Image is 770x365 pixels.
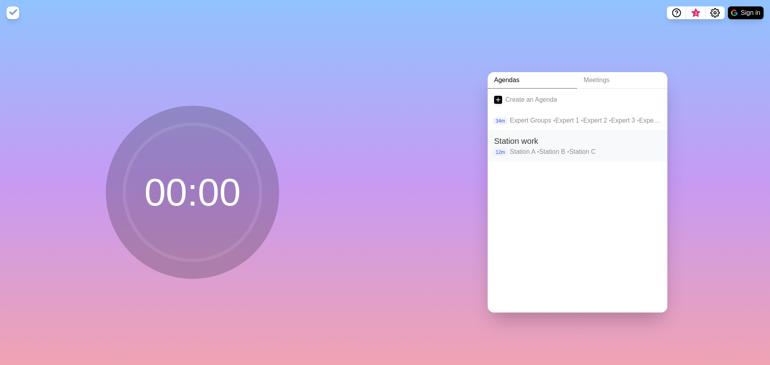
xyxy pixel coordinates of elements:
span: • [537,148,539,155]
button: Sign in [728,6,764,19]
button: What’s new [686,6,705,19]
span: • [609,117,611,124]
span: • [553,117,555,124]
p: Expert Groups Expert 1 Expert 2 Expert 3 Expert 4 Expert 5 Expert 6 [510,116,661,125]
img: google logo [731,10,738,16]
a: Create an Agenda [488,89,667,111]
p: 12m [492,149,508,156]
img: timeblocks logo [6,6,19,19]
a: Agendas [488,72,577,89]
h2: Station work [494,135,661,147]
span: • [637,117,639,124]
span: • [567,148,569,155]
p: Station A Station B Station C [510,147,661,157]
button: Settings [705,6,725,19]
p: 34m [492,117,508,125]
span: 3 [693,10,699,16]
a: Meetings [577,72,667,89]
span: • [581,117,584,124]
button: Help [667,6,686,19]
